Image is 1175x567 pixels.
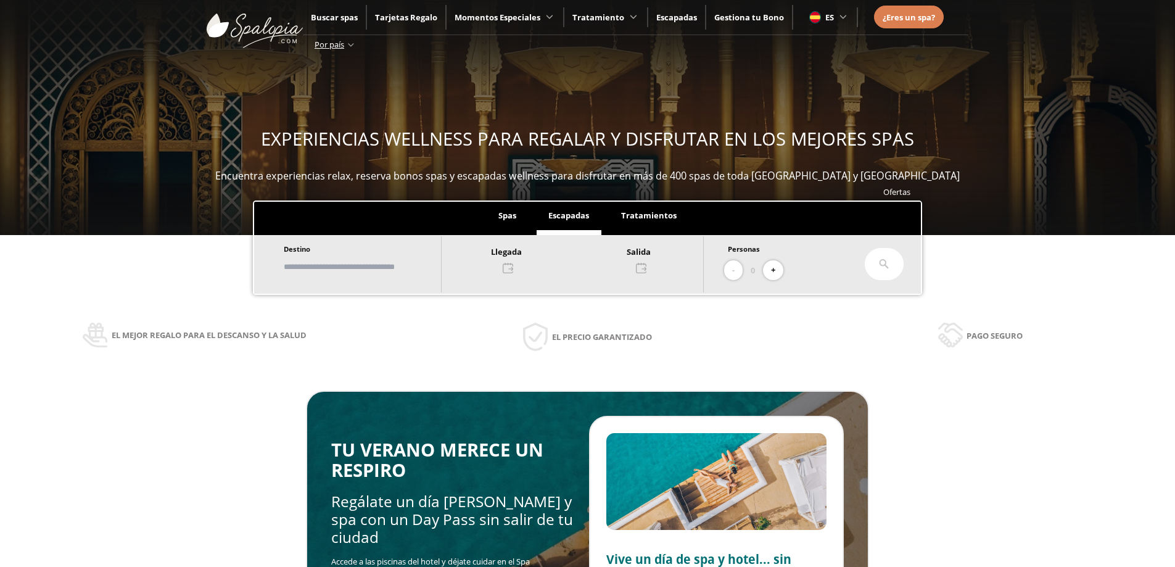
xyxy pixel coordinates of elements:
[883,10,935,24] a: ¿Eres un spa?
[331,556,530,567] span: Accede a las piscinas del hotel y déjate cuidar en el Spa
[207,1,303,48] img: ImgLogoSpalopia.BvClDcEz.svg
[621,210,677,221] span: Tratamientos
[763,260,783,281] button: +
[261,126,914,151] span: EXPERIENCIAS WELLNESS PARA REGALAR Y DISFRUTAR EN LOS MEJORES SPAS
[883,12,935,23] span: ¿Eres un spa?
[967,329,1023,342] span: Pago seguro
[315,39,344,50] span: Por país
[215,169,960,183] span: Encuentra experiencias relax, reserva bonos spas y escapadas wellness para disfrutar en más de 40...
[656,12,697,23] a: Escapadas
[331,491,573,548] span: Regálate un día [PERSON_NAME] y spa con un Day Pass sin salir de tu ciudad
[548,210,589,221] span: Escapadas
[724,260,743,281] button: -
[331,437,543,482] span: TU VERANO MERECE UN RESPIRO
[606,433,827,529] img: Slide2.BHA6Qswy.webp
[112,328,307,342] span: El mejor regalo para el descanso y la salud
[552,330,652,344] span: El precio garantizado
[728,244,760,254] span: Personas
[751,263,755,277] span: 0
[375,12,437,23] a: Tarjetas Regalo
[883,186,910,197] a: Ofertas
[498,210,516,221] span: Spas
[714,12,784,23] a: Gestiona tu Bono
[284,244,310,254] span: Destino
[311,12,358,23] a: Buscar spas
